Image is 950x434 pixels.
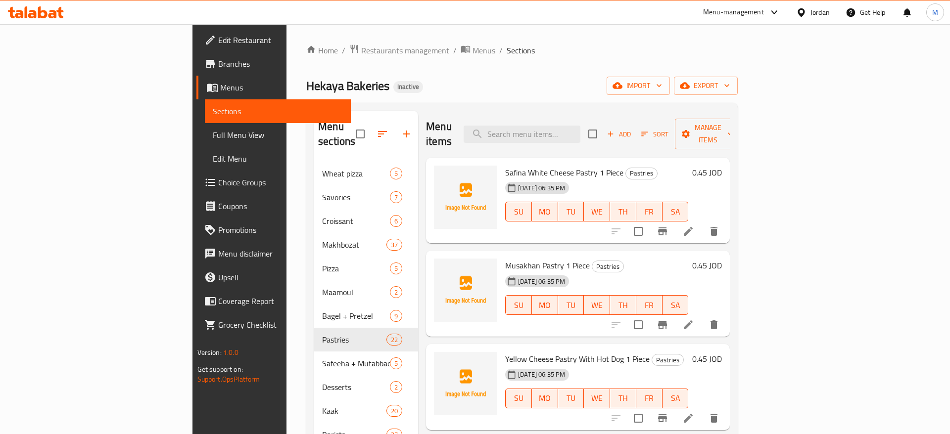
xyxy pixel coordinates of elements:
span: Wheat pizza [322,168,390,179]
div: Pastries [625,168,658,179]
button: SU [505,295,532,315]
div: items [390,215,402,227]
div: Kaak20 [314,399,418,423]
span: 20 [387,406,402,416]
button: WE [584,295,610,315]
button: delete [702,406,726,430]
button: SU [505,389,532,408]
li: / [453,44,457,56]
span: TH [614,205,632,219]
button: MO [532,295,558,315]
span: WE [588,205,606,219]
button: Sort [639,127,671,142]
a: Menus [196,76,351,99]
span: M [932,7,938,18]
button: SU [505,202,532,221]
span: 5 [390,264,402,273]
div: Safeeha + Mutabbaq5 [314,351,418,375]
button: FR [636,389,663,408]
span: Select all sections [350,124,371,144]
div: Makhbozat37 [314,233,418,257]
button: SA [663,202,689,221]
span: 5 [390,359,402,368]
a: Branches [196,52,351,76]
img: Yellow Cheese Pastry With Hot Dog 1 Piece [434,352,497,415]
span: Menu disclaimer [218,248,343,260]
h6: 0.45 JOD [692,259,722,272]
span: TH [614,391,632,405]
button: TH [610,202,636,221]
span: Manage items [683,122,733,146]
span: Promotions [218,224,343,236]
span: Full Menu View [213,129,343,141]
button: SA [663,389,689,408]
div: items [390,191,402,203]
span: FR [640,298,659,312]
span: MO [536,391,554,405]
div: items [390,357,402,369]
span: Safeeha + Mutabbaq [322,357,390,369]
span: [DATE] 06:35 PM [514,277,569,286]
div: Bagel + Pretzel9 [314,304,418,328]
button: FR [636,295,663,315]
span: Pastries [592,261,623,272]
span: TH [614,298,632,312]
input: search [464,126,580,143]
a: Choice Groups [196,171,351,194]
span: WE [588,298,606,312]
span: Sort [641,129,668,140]
span: Select to update [628,221,649,242]
a: Coupons [196,194,351,218]
span: Pizza [322,262,390,274]
span: Makhbozat [322,239,386,251]
a: Full Menu View [205,123,351,147]
span: SU [510,205,528,219]
button: delete [702,313,726,337]
span: Add item [603,127,635,142]
button: WE [584,389,610,408]
span: Menus [473,44,495,56]
button: MO [532,202,558,221]
a: Coverage Report [196,289,351,313]
span: Edit Restaurant [218,34,343,46]
span: Inactive [393,83,423,91]
div: Inactive [393,81,423,93]
a: Upsell [196,265,351,289]
button: export [674,77,738,95]
span: Sections [213,105,343,117]
span: Upsell [218,271,343,283]
span: Select section [582,124,603,144]
span: SA [666,391,685,405]
span: Select to update [628,408,649,429]
span: Grocery Checklist [218,319,343,331]
div: items [390,168,402,179]
div: items [390,310,402,322]
span: Sort items [635,127,675,142]
span: Safina White Cheese Pastry 1 Piece [505,165,623,180]
span: [DATE] 06:35 PM [514,183,569,193]
span: SA [666,205,685,219]
button: SA [663,295,689,315]
span: Kaak [322,405,386,417]
span: Sort sections [371,122,394,146]
span: import [615,80,662,92]
nav: breadcrumb [306,44,738,57]
div: Desserts [322,381,390,393]
span: Yellow Cheese Pastry With Hot Dog 1 Piece [505,351,650,366]
button: TU [558,389,584,408]
a: Edit menu item [682,319,694,331]
span: Croissant [322,215,390,227]
h6: 0.45 JOD [692,352,722,366]
h6: 0.45 JOD [692,166,722,179]
a: Edit Restaurant [196,28,351,52]
span: Bagel + Pretzel [322,310,390,322]
span: [DATE] 06:35 PM [514,370,569,379]
span: Maamoul [322,286,390,298]
a: Restaurants management [349,44,449,57]
button: Manage items [675,119,741,149]
div: Maamoul2 [314,280,418,304]
button: Branch-specific-item [651,313,674,337]
div: Savories7 [314,185,418,209]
